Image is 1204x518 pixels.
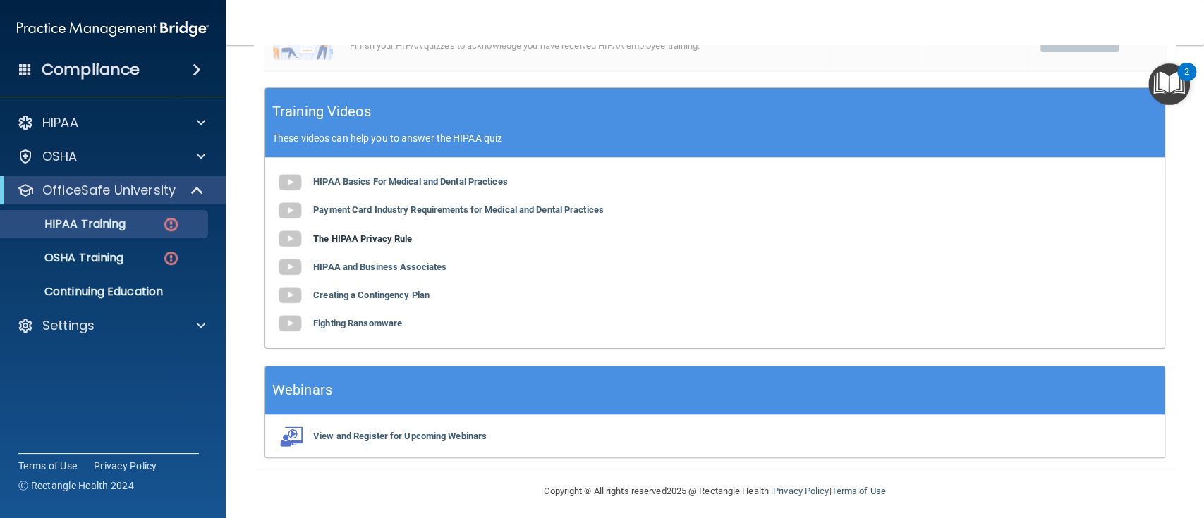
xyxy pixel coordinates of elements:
img: gray_youtube_icon.38fcd6cc.png [276,225,304,253]
img: danger-circle.6113f641.png [162,216,180,233]
a: Terms of Use [18,459,77,473]
img: gray_youtube_icon.38fcd6cc.png [276,197,304,225]
img: gray_youtube_icon.38fcd6cc.png [276,168,304,197]
p: HIPAA [42,114,78,131]
p: These videos can help you to answer the HIPAA quiz [272,132,1157,144]
p: OSHA [42,148,78,165]
span: Ⓒ Rectangle Health 2024 [18,479,134,493]
h5: Training Videos [272,99,371,124]
img: gray_youtube_icon.38fcd6cc.png [276,253,304,281]
a: OfficeSafe University [17,182,205,199]
p: OfficeSafe University [42,182,176,199]
b: HIPAA Basics For Medical and Dental Practices [313,176,508,187]
a: HIPAA [17,114,205,131]
a: Terms of Use [831,486,885,496]
img: gray_youtube_icon.38fcd6cc.png [276,309,304,338]
b: HIPAA and Business Associates [313,261,446,271]
b: Fighting Ransomware [313,317,402,328]
div: 2 [1184,72,1189,90]
b: The HIPAA Privacy Rule [313,233,412,243]
p: Settings [42,317,95,334]
button: Open Resource Center, 2 new notifications [1148,63,1190,105]
p: Continuing Education [9,285,202,299]
img: webinarIcon.c7ebbf15.png [276,426,304,447]
div: Copyright © All rights reserved 2025 @ Rectangle Health | | [458,469,973,514]
b: Creating a Contingency Plan [313,289,430,300]
p: OSHA Training [9,251,123,265]
iframe: Drift Widget Chat Controller [1133,421,1187,474]
a: Privacy Policy [773,486,829,496]
h4: Compliance [42,60,140,80]
img: gray_youtube_icon.38fcd6cc.png [276,281,304,309]
a: OSHA [17,148,205,165]
b: View and Register for Upcoming Webinars [313,430,487,440]
img: PMB logo [17,15,209,43]
img: danger-circle.6113f641.png [162,249,180,267]
h5: Webinars [272,378,332,402]
div: Finish your HIPAA quizzes to acknowledge you have received HIPAA employee training. [350,37,764,54]
b: Payment Card Industry Requirements for Medical and Dental Practices [313,204,604,215]
a: Settings [17,317,205,334]
p: HIPAA Training [9,217,126,231]
a: Privacy Policy [94,459,157,473]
